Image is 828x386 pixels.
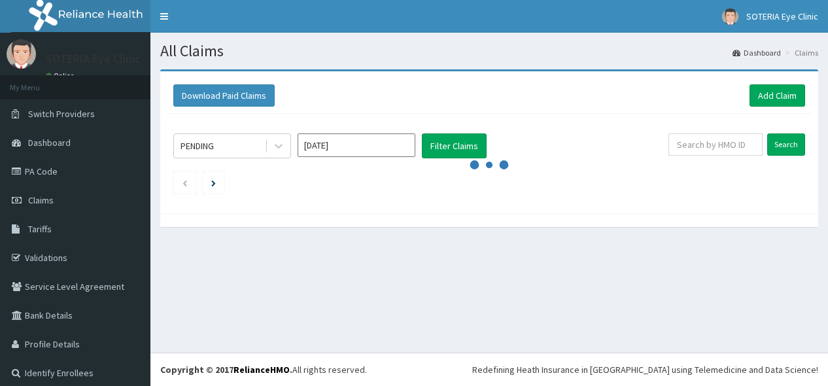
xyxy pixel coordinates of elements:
span: SOTERIA Eye Clinic [746,10,818,22]
input: Search by HMO ID [668,133,763,156]
button: Download Paid Claims [173,84,275,107]
a: Online [46,71,77,80]
a: RelianceHMO [233,364,290,376]
p: SOTERIA Eye Clinic [46,53,141,65]
span: Claims [28,194,54,206]
a: Dashboard [733,47,781,58]
div: PENDING [181,139,214,152]
div: Redefining Heath Insurance in [GEOGRAPHIC_DATA] using Telemedicine and Data Science! [472,363,818,376]
li: Claims [782,47,818,58]
strong: Copyright © 2017 . [160,364,292,376]
input: Select Month and Year [298,133,415,157]
a: Previous page [182,177,188,188]
a: Add Claim [750,84,805,107]
a: Next page [211,177,216,188]
footer: All rights reserved. [150,353,828,386]
img: User Image [722,9,738,25]
input: Search [767,133,805,156]
img: User Image [7,39,36,69]
button: Filter Claims [422,133,487,158]
span: Switch Providers [28,108,95,120]
span: Tariffs [28,223,52,235]
span: Dashboard [28,137,71,149]
h1: All Claims [160,43,818,60]
svg: audio-loading [470,145,509,184]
